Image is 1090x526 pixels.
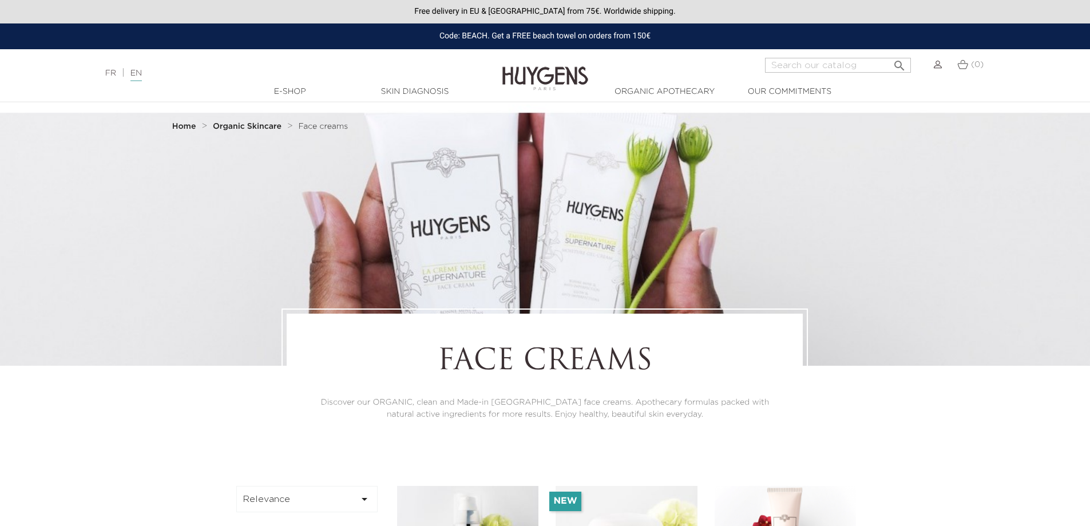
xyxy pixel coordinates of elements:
[213,122,282,130] strong: Organic Skincare
[732,86,847,98] a: Our commitments
[298,122,348,130] span: Face creams
[502,48,588,92] img: Huygens
[889,54,910,70] button: 
[549,492,581,511] li: New
[318,397,771,421] p: Discover our ORGANIC, clean and Made-in [GEOGRAPHIC_DATA] face creams. Apothecary formulas packed...
[971,61,984,69] span: (0)
[358,492,371,506] i: 
[893,56,906,69] i: 
[100,66,446,80] div: |
[105,69,116,77] a: FR
[233,86,347,98] a: E-Shop
[172,122,196,130] strong: Home
[358,86,472,98] a: Skin Diagnosis
[172,122,199,131] a: Home
[130,69,142,81] a: EN
[765,58,911,73] input: Search
[318,345,771,379] h1: Face creams
[298,122,348,131] a: Face creams
[213,122,284,131] a: Organic Skincare
[236,486,378,512] button: Relevance
[608,86,722,98] a: Organic Apothecary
